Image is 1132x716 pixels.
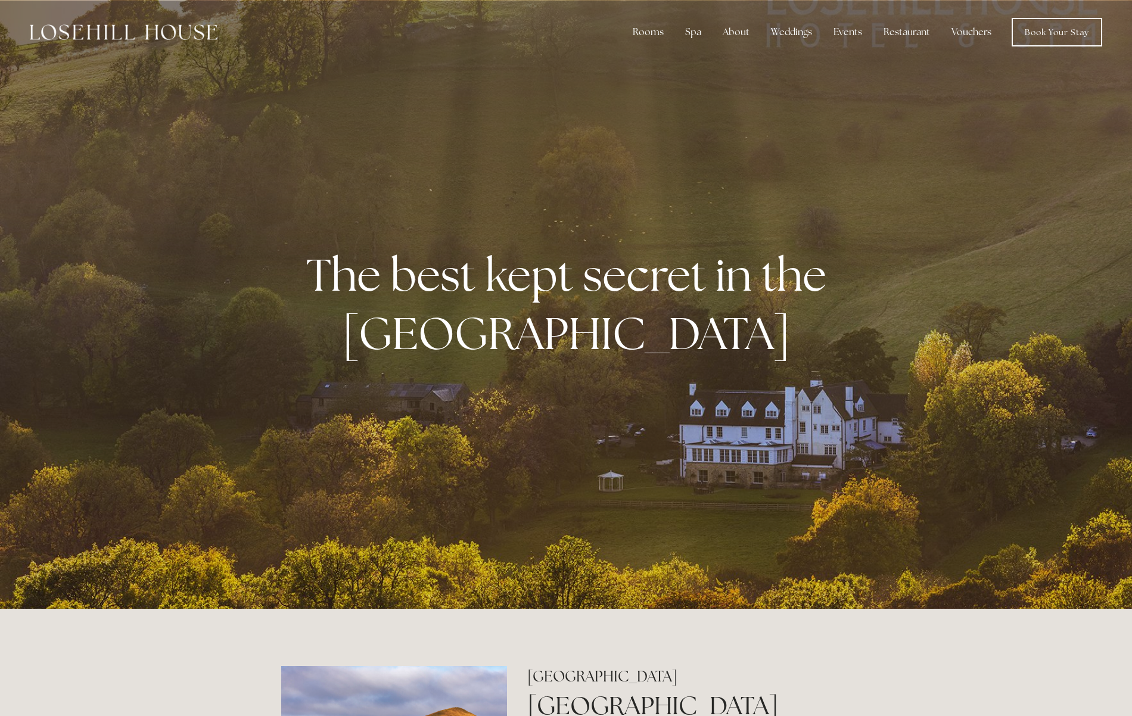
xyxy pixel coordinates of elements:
[676,20,711,44] div: Spa
[527,666,851,687] h2: [GEOGRAPHIC_DATA]
[713,20,759,44] div: About
[306,245,836,362] strong: The best kept secret in the [GEOGRAPHIC_DATA]
[30,24,217,40] img: Losehill House
[942,20,1001,44] a: Vouchers
[1012,18,1102,46] a: Book Your Stay
[824,20,872,44] div: Events
[623,20,673,44] div: Rooms
[761,20,822,44] div: Weddings
[874,20,940,44] div: Restaurant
